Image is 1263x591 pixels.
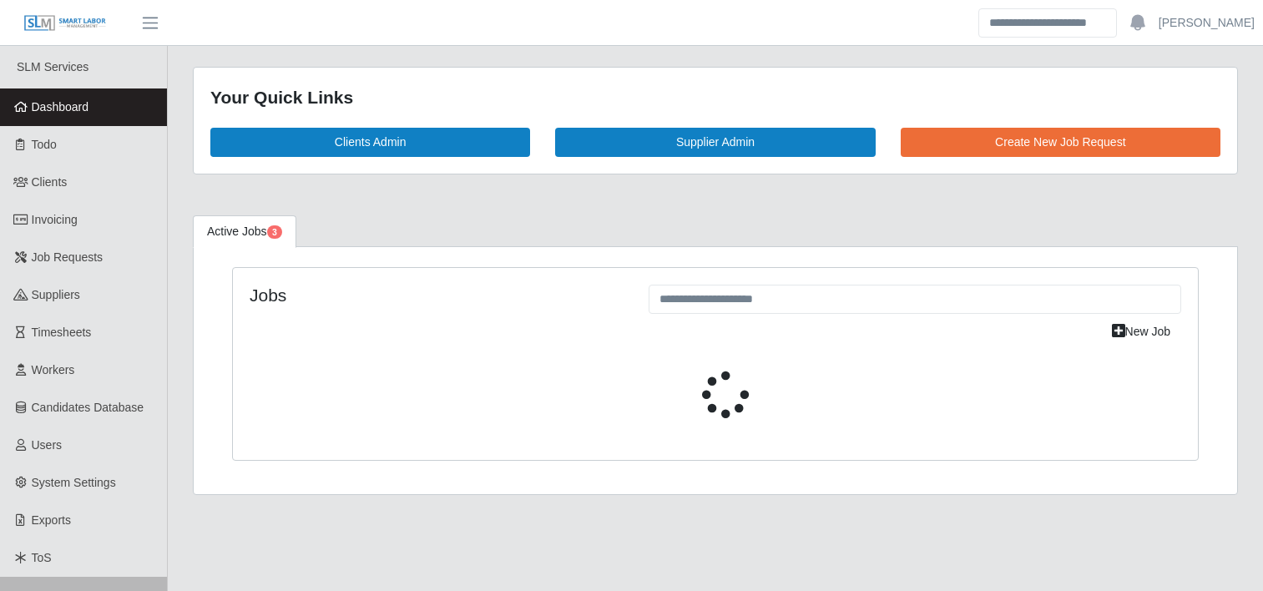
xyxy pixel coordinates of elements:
span: Suppliers [32,288,80,301]
a: [PERSON_NAME] [1159,14,1255,32]
span: Pending Jobs [267,225,282,239]
div: Your Quick Links [210,84,1220,111]
a: Active Jobs [193,215,296,248]
span: Timesheets [32,326,92,339]
span: Exports [32,513,71,527]
span: Invoicing [32,213,78,226]
span: Job Requests [32,250,104,264]
span: System Settings [32,476,116,489]
a: Create New Job Request [901,128,1220,157]
a: Supplier Admin [555,128,875,157]
span: Workers [32,363,75,376]
span: SLM Services [17,60,88,73]
a: Clients Admin [210,128,530,157]
img: SLM Logo [23,14,107,33]
span: Clients [32,175,68,189]
span: Users [32,438,63,452]
span: Todo [32,138,57,151]
h4: Jobs [250,285,624,306]
input: Search [978,8,1117,38]
span: Dashboard [32,100,89,114]
span: Candidates Database [32,401,144,414]
span: ToS [32,551,52,564]
a: New Job [1101,317,1181,346]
